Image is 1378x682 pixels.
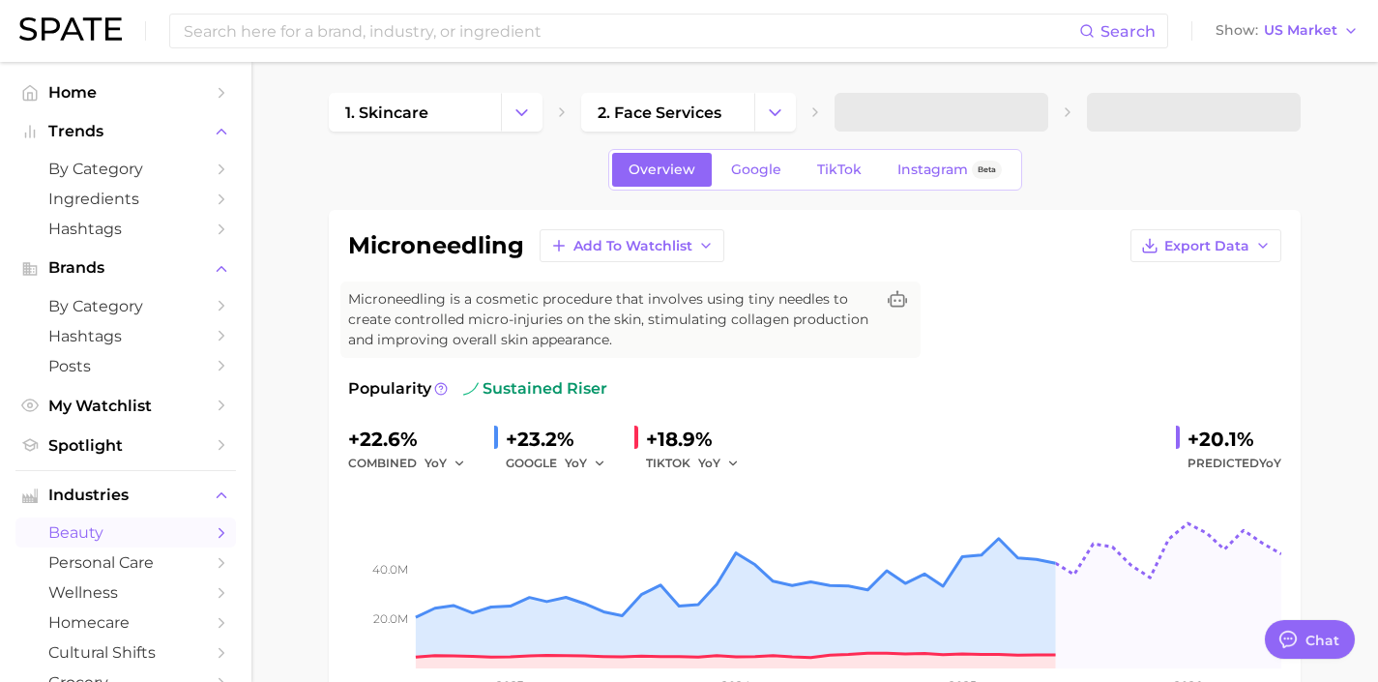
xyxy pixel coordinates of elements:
[565,452,606,475] button: YoY
[15,430,236,460] a: Spotlight
[581,93,753,132] a: 2. face services
[629,162,695,178] span: Overview
[182,15,1079,47] input: Search here for a brand, industry, or ingredient
[698,455,720,471] span: YoY
[348,424,479,455] div: +22.6%
[48,523,203,542] span: beauty
[1187,452,1281,475] span: Predicted
[48,220,203,238] span: Hashtags
[754,93,796,132] button: Change Category
[731,162,781,178] span: Google
[463,381,479,397] img: sustained riser
[345,104,428,122] span: 1. skincare
[715,153,798,187] a: Google
[1259,456,1281,470] span: YoY
[15,518,236,548] a: beauty
[506,424,619,455] div: +23.2%
[598,104,721,122] span: 2. face services
[48,436,203,455] span: Spotlight
[48,160,203,178] span: by Category
[15,184,236,214] a: Ingredients
[348,452,479,475] div: combined
[48,327,203,345] span: Hashtags
[48,553,203,572] span: personal care
[501,93,542,132] button: Change Category
[15,481,236,510] button: Industries
[612,153,712,187] a: Overview
[48,613,203,632] span: homecare
[48,643,203,662] span: cultural shifts
[15,253,236,282] button: Brands
[425,452,466,475] button: YoY
[15,154,236,184] a: by Category
[348,377,431,400] span: Popularity
[15,351,236,381] a: Posts
[348,234,524,257] h1: microneedling
[15,608,236,638] a: homecare
[48,190,203,208] span: Ingredients
[1187,424,1281,455] div: +20.1%
[15,214,236,244] a: Hashtags
[463,377,607,400] span: sustained riser
[817,162,862,178] span: TikTok
[15,77,236,107] a: Home
[897,162,968,178] span: Instagram
[15,578,236,608] a: wellness
[48,487,203,504] span: Industries
[573,238,692,254] span: Add to Watchlist
[1216,25,1258,36] span: Show
[801,153,878,187] a: TikTok
[1100,22,1156,41] span: Search
[15,548,236,578] a: personal care
[15,391,236,421] a: My Watchlist
[48,297,203,315] span: by Category
[48,83,203,102] span: Home
[1211,18,1363,44] button: ShowUS Market
[565,455,587,471] span: YoY
[881,153,1018,187] a: InstagramBeta
[48,397,203,415] span: My Watchlist
[48,583,203,602] span: wellness
[15,117,236,146] button: Trends
[540,229,724,262] button: Add to Watchlist
[15,291,236,321] a: by Category
[348,289,874,350] span: Microneedling is a cosmetic procedure that involves using tiny needles to create controlled micro...
[48,259,203,277] span: Brands
[329,93,501,132] a: 1. skincare
[506,452,619,475] div: GOOGLE
[48,357,203,375] span: Posts
[425,455,447,471] span: YoY
[646,424,752,455] div: +18.9%
[15,638,236,667] a: cultural shifts
[19,17,122,41] img: SPATE
[15,321,236,351] a: Hashtags
[48,123,203,140] span: Trends
[1264,25,1337,36] span: US Market
[978,162,996,178] span: Beta
[1130,229,1281,262] button: Export Data
[698,452,740,475] button: YoY
[1164,238,1249,254] span: Export Data
[646,452,752,475] div: TIKTOK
